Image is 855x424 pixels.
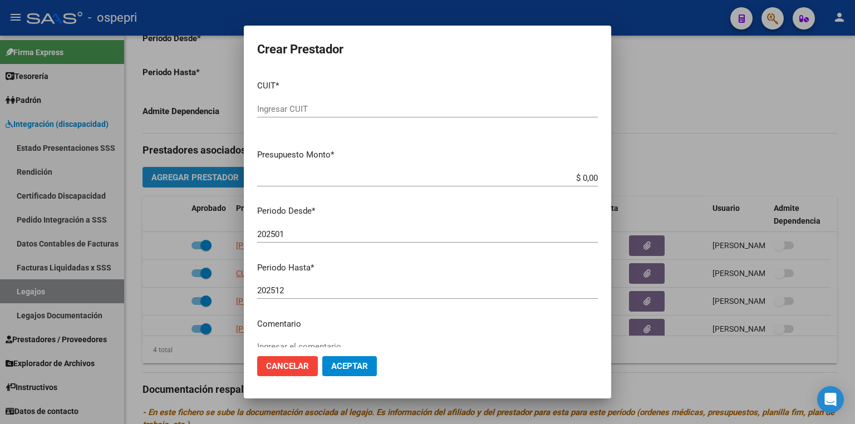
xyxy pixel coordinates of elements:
[257,39,598,60] h2: Crear Prestador
[257,205,598,218] p: Periodo Desde
[817,386,844,413] div: Open Intercom Messenger
[257,80,598,92] p: CUIT
[257,149,598,161] p: Presupuesto Monto
[257,262,598,274] p: Periodo Hasta
[257,356,318,376] button: Cancelar
[266,361,309,371] span: Cancelar
[257,318,598,331] p: Comentario
[322,356,377,376] button: Aceptar
[331,361,368,371] span: Aceptar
